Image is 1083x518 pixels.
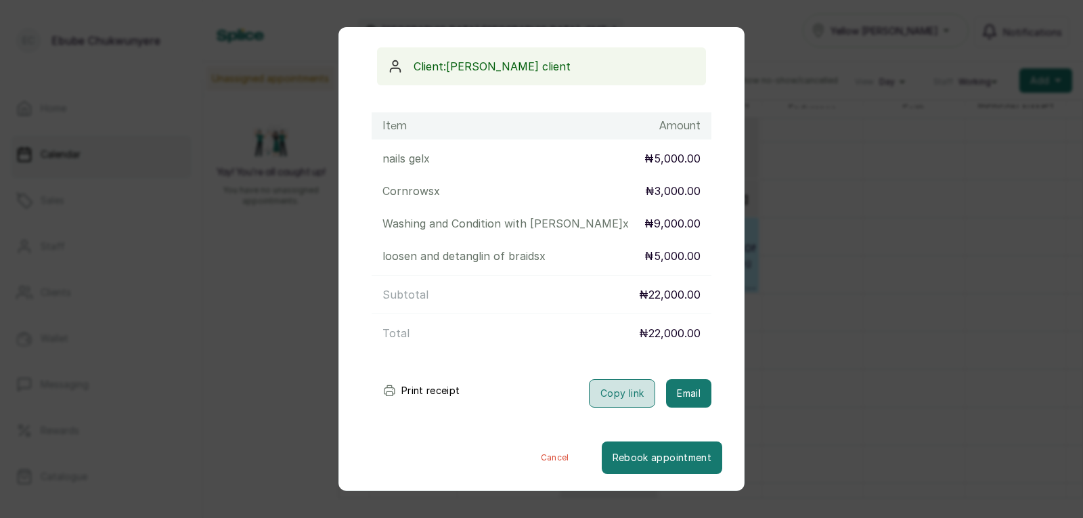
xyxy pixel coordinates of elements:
[602,441,722,474] button: Rebook appointment
[644,150,701,167] p: ₦5,000.00
[382,118,407,134] h1: Item
[508,441,602,474] button: Cancel
[382,248,546,264] p: loosen and detanglin of braids x
[382,215,629,232] p: Washing and Condition with [PERSON_NAME] x
[382,183,440,199] p: Cornrows x
[644,248,701,264] p: ₦5,000.00
[639,325,701,341] p: ₦22,000.00
[589,379,655,408] button: Copy link
[639,286,701,303] p: ₦22,000.00
[659,118,701,134] h1: Amount
[644,215,701,232] p: ₦9,000.00
[382,325,410,341] p: Total
[372,377,471,404] button: Print receipt
[645,183,701,199] p: ₦3,000.00
[382,286,428,303] p: Subtotal
[414,58,695,74] p: Client: [PERSON_NAME] client
[666,379,711,408] button: Email
[382,150,430,167] p: nails gel x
